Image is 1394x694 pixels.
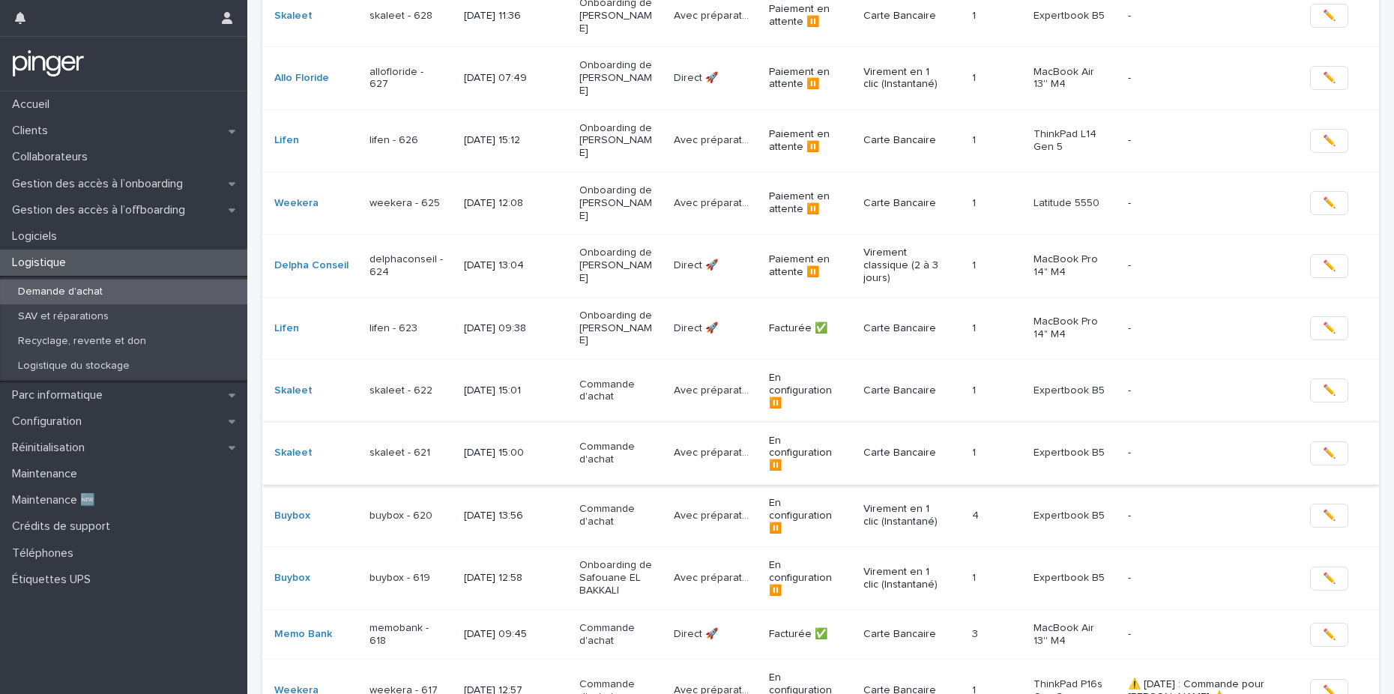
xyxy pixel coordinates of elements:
[674,319,721,335] p: Direct 🚀
[972,507,982,522] p: 4
[674,444,752,459] p: Avec préparation 🛠️
[6,229,69,244] p: Logiciels
[262,47,1379,109] tr: Allo Floride allofloride - 627[DATE] 07:49Onboarding de [PERSON_NAME]Direct 🚀Direct 🚀 Paiement en...
[6,388,115,402] p: Parc informatique
[972,131,979,147] p: 1
[274,259,348,272] a: Delpha Conseil
[579,441,654,466] p: Commande d'achat
[1034,253,1108,279] p: MacBook Pro 14" M4
[863,322,938,335] p: Carte Bancaire
[863,447,938,459] p: Carte Bancaire
[972,69,979,85] p: 1
[6,203,197,217] p: Gestion des accès à l’offboarding
[1128,10,1278,22] p: -
[863,197,938,210] p: Carte Bancaire
[674,256,721,272] p: Direct 🚀
[6,335,158,348] p: Recyclage, revente et don
[674,507,752,522] p: Avec préparation 🛠️
[464,322,539,335] p: [DATE] 09:38
[6,97,61,112] p: Accueil
[1323,383,1336,398] span: ✏️
[1128,447,1278,459] p: -
[12,49,85,79] img: mTgBEunGTSyRkCgitkcU
[6,150,100,164] p: Collaborateurs
[579,503,654,528] p: Commande d'achat
[1310,254,1348,278] button: ✏️
[262,547,1379,609] tr: Buybox buybox - 619[DATE] 12:58Onboarding de Safouane EL BAKKALIAvec préparation 🛠️Avec préparati...
[674,7,752,22] p: Avec préparation 🛠️
[6,177,195,191] p: Gestion des accès à l’onboarding
[1310,567,1348,591] button: ✏️
[769,322,844,335] p: Facturée ✅
[674,69,721,85] p: Direct 🚀
[972,7,979,22] p: 1
[579,310,654,347] p: Onboarding de [PERSON_NAME]
[464,10,539,22] p: [DATE] 11:36
[464,259,539,272] p: [DATE] 13:04
[6,573,103,587] p: Étiquettes UPS
[1128,134,1278,147] p: -
[972,444,979,459] p: 1
[1323,259,1336,274] span: ✏️
[1310,441,1348,465] button: ✏️
[579,59,654,97] p: Onboarding de [PERSON_NAME]
[1034,197,1108,210] p: Latitude 5550
[6,286,115,298] p: Demande d'achat
[464,628,539,641] p: [DATE] 09:45
[369,622,444,648] p: memobank - 618
[274,322,299,335] a: Lifen
[1323,133,1336,148] span: ✏️
[1310,316,1348,340] button: ✏️
[464,384,539,397] p: [DATE] 15:01
[1034,510,1108,522] p: Expertbook B5
[769,190,844,216] p: Paiement en attente ⏸️
[262,609,1379,660] tr: Memo Bank memobank - 618[DATE] 09:45Commande d'achatDirect 🚀Direct 🚀 Facturée ✅Carte Bancaire33 M...
[1323,70,1336,85] span: ✏️
[769,66,844,91] p: Paiement en attente ⏸️
[262,297,1379,359] tr: Lifen lifen - 623[DATE] 09:38Onboarding de [PERSON_NAME]Direct 🚀Direct 🚀 Facturée ✅Carte Bancaire...
[1034,66,1108,91] p: MacBook Air 13'' M4
[274,197,319,210] a: Weekera
[1310,66,1348,90] button: ✏️
[1034,622,1108,648] p: MacBook Air 13'' M4
[769,435,844,472] p: En configuration ⏸️
[863,566,938,591] p: Virement en 1 clic (Instantané)
[1034,572,1108,585] p: Expertbook B5
[1310,4,1348,28] button: ✏️
[863,134,938,147] p: Carte Bancaire
[369,134,444,147] p: lifen - 626
[769,497,844,534] p: En configuration ⏸️
[369,10,444,22] p: skaleet - 628
[464,134,539,147] p: [DATE] 15:12
[769,372,844,409] p: En configuration ⏸️
[1310,129,1348,153] button: ✏️
[972,256,979,272] p: 1
[863,66,938,91] p: Virement en 1 clic (Instantané)
[1034,128,1108,154] p: ThinkPad L14 Gen 5
[6,519,122,534] p: Crédits de support
[464,197,539,210] p: [DATE] 12:08
[6,493,107,507] p: Maintenance 🆕
[579,184,654,222] p: Onboarding de [PERSON_NAME]
[1034,384,1108,397] p: Expertbook B5
[769,628,844,641] p: Facturée ✅
[1128,384,1278,397] p: -
[274,384,313,397] a: Skaleet
[6,414,94,429] p: Configuration
[1128,72,1278,85] p: -
[674,625,721,641] p: Direct 🚀
[6,441,97,455] p: Réinitialisation
[1034,316,1108,341] p: MacBook Pro 14" M4
[769,559,844,597] p: En configuration ⏸️
[769,253,844,279] p: Paiement en attente ⏸️
[6,124,60,138] p: Clients
[274,628,332,641] a: Memo Bank
[579,247,654,284] p: Onboarding de [PERSON_NAME]
[1128,510,1278,522] p: -
[972,625,981,641] p: 3
[1323,196,1336,211] span: ✏️
[369,384,444,397] p: skaleet - 622
[369,66,444,91] p: allofloride - 627
[262,109,1379,172] tr: Lifen lifen - 626[DATE] 15:12Onboarding de [PERSON_NAME]Avec préparation 🛠️Avec préparation 🛠️ Pa...
[262,485,1379,547] tr: Buybox buybox - 620[DATE] 13:56Commande d'achatAvec préparation 🛠️Avec préparation 🛠️ En configur...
